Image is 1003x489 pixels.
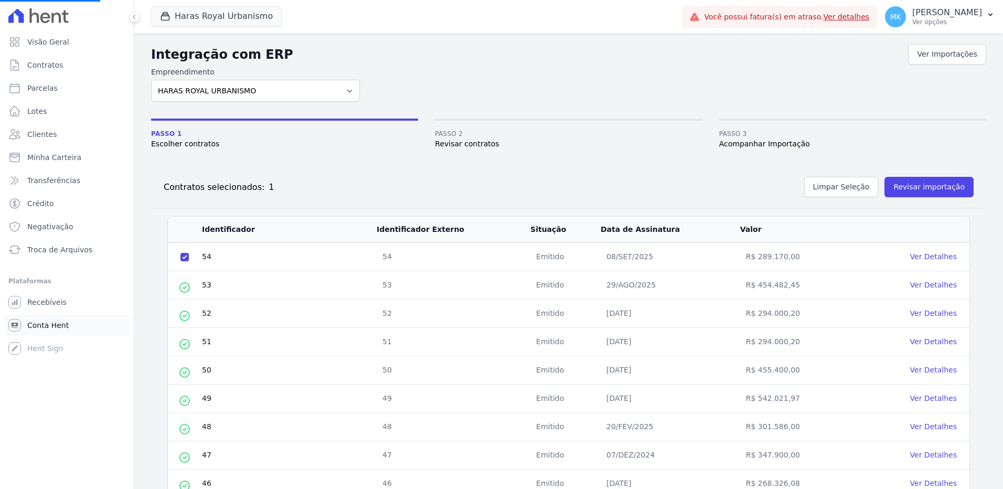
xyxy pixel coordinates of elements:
span: Transferências [27,175,80,186]
button: Haras Royal Urbanismo [151,6,282,26]
button: Limpar Seleção [804,177,879,197]
span: Passo 3 [719,129,986,139]
span: Recebíveis [27,297,67,307]
a: Contratos [4,55,130,76]
td: 29/AGO/2025 [600,271,740,300]
td: 48 [376,413,530,441]
a: Clientes [4,124,130,145]
td: Emitido [530,328,600,356]
span: Passo 2 [435,129,702,139]
a: Parcelas [4,78,130,99]
td: 51 [201,328,376,356]
button: Revisar importação [884,177,974,197]
span: Parcelas [27,83,58,93]
td: 53 [376,271,530,300]
td: R$ 294.000,20 [740,328,856,356]
span: Acompanhar Importação [719,139,986,150]
th: Valor [740,217,856,243]
td: 47 [376,441,530,470]
span: Lotes [27,106,47,116]
span: Visão Geral [27,37,69,47]
a: Ver Detalhes [910,451,957,459]
a: Transferências [4,170,130,191]
a: Lotes [4,101,130,122]
td: 20/FEV/2025 [600,413,740,441]
p: [PERSON_NAME] [912,7,982,18]
p: Ver opções [912,18,982,26]
span: Troca de Arquivos [27,244,92,255]
div: Plataformas [8,275,125,288]
td: Emitido [530,243,600,271]
span: Crédito [27,198,54,209]
td: 49 [201,385,376,413]
td: R$ 289.170,00 [740,243,856,271]
td: 50 [201,356,376,385]
a: Ver Detalhes [910,337,957,346]
td: 54 [201,243,376,271]
h2: Integração com ERP [151,45,908,64]
td: 49 [376,385,530,413]
span: Minha Carteira [27,152,81,163]
a: Ver Detalhes [910,252,957,261]
a: Conta Hent [4,315,130,336]
button: MK [PERSON_NAME] Ver opções [877,2,1003,31]
a: Recebíveis [4,292,130,313]
td: R$ 294.000,20 [740,300,856,328]
td: Emitido [530,356,600,385]
th: Identificador [201,217,376,243]
a: Minha Carteira [4,147,130,168]
td: R$ 542.021,97 [740,385,856,413]
span: Contratos [27,60,63,70]
td: 50 [376,356,530,385]
td: R$ 301.586,00 [740,413,856,441]
nav: Progress [151,119,986,150]
th: Data de Assinatura [600,217,740,243]
td: Emitido [530,385,600,413]
span: Revisar contratos [435,139,702,150]
td: 54 [376,243,530,271]
td: 52 [201,300,376,328]
span: MK [890,13,901,20]
span: Passo 1 [151,129,418,139]
a: Ver Detalhes [910,281,957,289]
a: Visão Geral [4,31,130,52]
td: R$ 455.400,00 [740,356,856,385]
span: Negativação [27,221,73,232]
td: 52 [376,300,530,328]
span: Escolher contratos [151,139,418,150]
label: Empreendimento [151,67,360,78]
td: R$ 347.900,00 [740,441,856,470]
th: Situação [530,217,600,243]
a: Crédito [4,193,130,214]
td: 53 [201,271,376,300]
td: 48 [201,413,376,441]
td: [DATE] [600,328,740,356]
td: 47 [201,441,376,470]
td: 51 [376,328,530,356]
td: Emitido [530,413,600,441]
td: Emitido [530,441,600,470]
td: [DATE] [600,300,740,328]
a: Troca de Arquivos [4,239,130,260]
a: Ver detalhes [824,13,870,21]
a: Ver Detalhes [910,309,957,317]
a: Ver Detalhes [910,366,957,374]
td: Emitido [530,271,600,300]
a: Ver Importações [908,44,986,65]
a: Ver Detalhes [910,479,957,487]
span: Clientes [27,129,57,140]
a: Ver Detalhes [910,422,957,431]
td: [DATE] [600,356,740,385]
td: R$ 454.482,45 [740,271,856,300]
th: Identificador Externo [376,217,530,243]
td: [DATE] [600,385,740,413]
td: Emitido [530,300,600,328]
h2: Contratos selecionados: [164,181,264,194]
span: Você possui fatura(s) em atraso. [704,12,869,23]
span: Conta Hent [27,320,69,331]
a: Ver Detalhes [910,394,957,402]
td: 07/DEZ/2024 [600,441,740,470]
td: 08/SET/2025 [600,243,740,271]
div: 1 [264,181,274,194]
a: Negativação [4,216,130,237]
